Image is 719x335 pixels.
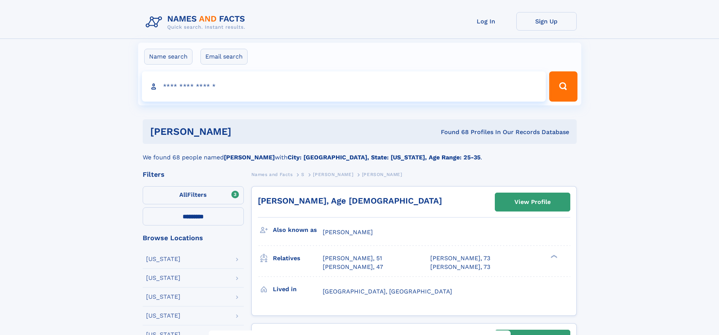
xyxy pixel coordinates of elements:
[150,127,336,136] h1: [PERSON_NAME]
[313,170,353,179] a: [PERSON_NAME]
[143,235,244,241] div: Browse Locations
[430,263,490,271] a: [PERSON_NAME], 73
[323,228,373,236] span: [PERSON_NAME]
[143,186,244,204] label: Filters
[143,171,244,178] div: Filters
[143,12,251,32] img: Logo Names and Facts
[142,71,546,102] input: search input
[301,170,305,179] a: S
[301,172,305,177] span: S
[288,154,480,161] b: City: [GEOGRAPHIC_DATA], State: [US_STATE], Age Range: 25-35
[224,154,275,161] b: [PERSON_NAME]
[146,275,180,281] div: [US_STATE]
[146,256,180,262] div: [US_STATE]
[179,191,187,198] span: All
[323,254,382,262] a: [PERSON_NAME], 51
[456,12,516,31] a: Log In
[146,313,180,319] div: [US_STATE]
[495,193,570,211] a: View Profile
[273,224,323,236] h3: Also known as
[273,283,323,296] h3: Lived in
[549,71,577,102] button: Search Button
[273,252,323,265] h3: Relatives
[336,128,569,136] div: Found 68 Profiles In Our Records Database
[549,254,558,259] div: ❯
[200,49,248,65] label: Email search
[313,172,353,177] span: [PERSON_NAME]
[323,288,452,295] span: [GEOGRAPHIC_DATA], [GEOGRAPHIC_DATA]
[144,49,192,65] label: Name search
[251,170,293,179] a: Names and Facts
[258,196,442,205] a: [PERSON_NAME], Age [DEMOGRAPHIC_DATA]
[146,294,180,300] div: [US_STATE]
[323,263,383,271] a: [PERSON_NAME], 47
[143,144,577,162] div: We found 68 people named with .
[516,12,577,31] a: Sign Up
[362,172,402,177] span: [PERSON_NAME]
[514,193,551,211] div: View Profile
[430,254,490,262] a: [PERSON_NAME], 73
